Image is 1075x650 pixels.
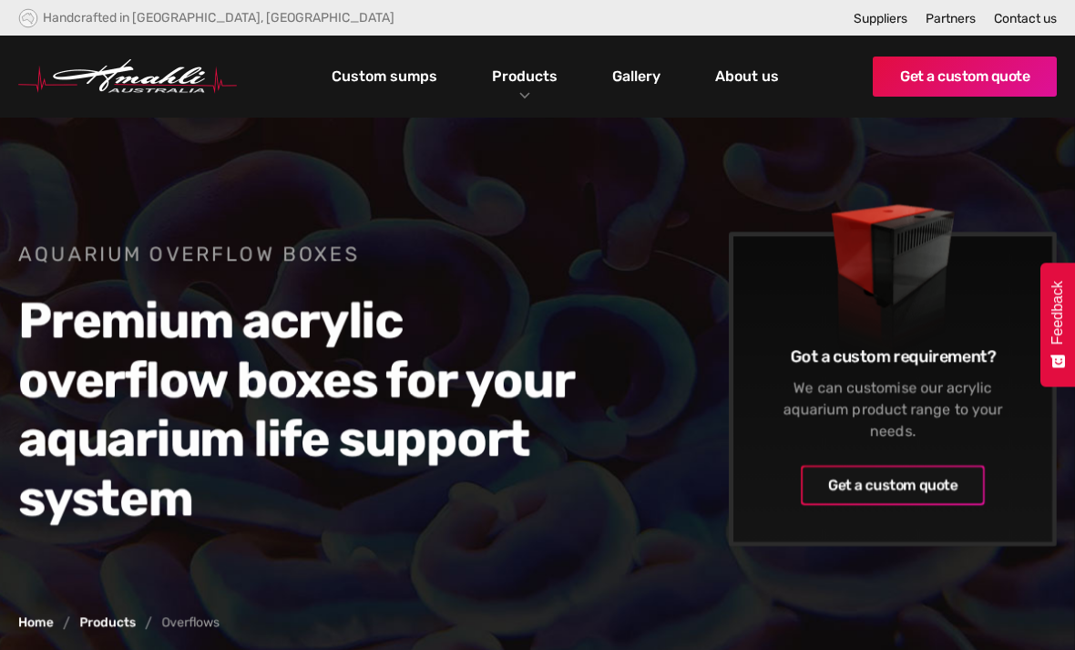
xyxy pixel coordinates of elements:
img: Hmahli Australia Logo [18,59,237,94]
img: Overflows [761,146,1025,383]
a: Contact us [994,11,1057,26]
a: Home [18,616,54,629]
h1: Aquarium Overflow Boxes [18,241,613,268]
button: Feedback - Show survey [1040,263,1075,387]
div: Overflows [161,616,220,629]
a: About us [711,61,783,92]
a: Get a custom quote [801,465,985,505]
a: Custom sumps [327,61,442,92]
a: Gallery [608,61,665,92]
a: Get a custom quote [873,57,1057,97]
a: Suppliers [854,11,907,26]
div: Handcrafted in [GEOGRAPHIC_DATA], [GEOGRAPHIC_DATA] [43,10,394,26]
h6: Got a custom requirement? [761,346,1025,367]
h2: Premium acrylic overflow boxes for your aquarium life support system [18,291,613,528]
a: Products [487,63,562,89]
a: Products [79,616,136,629]
div: Get a custom quote [828,474,957,496]
div: We can customise our acrylic aquarium product range to your needs. [761,377,1025,442]
a: home [18,59,237,94]
div: Products [478,36,571,118]
span: Feedback [1049,281,1066,345]
a: Partners [926,11,976,26]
